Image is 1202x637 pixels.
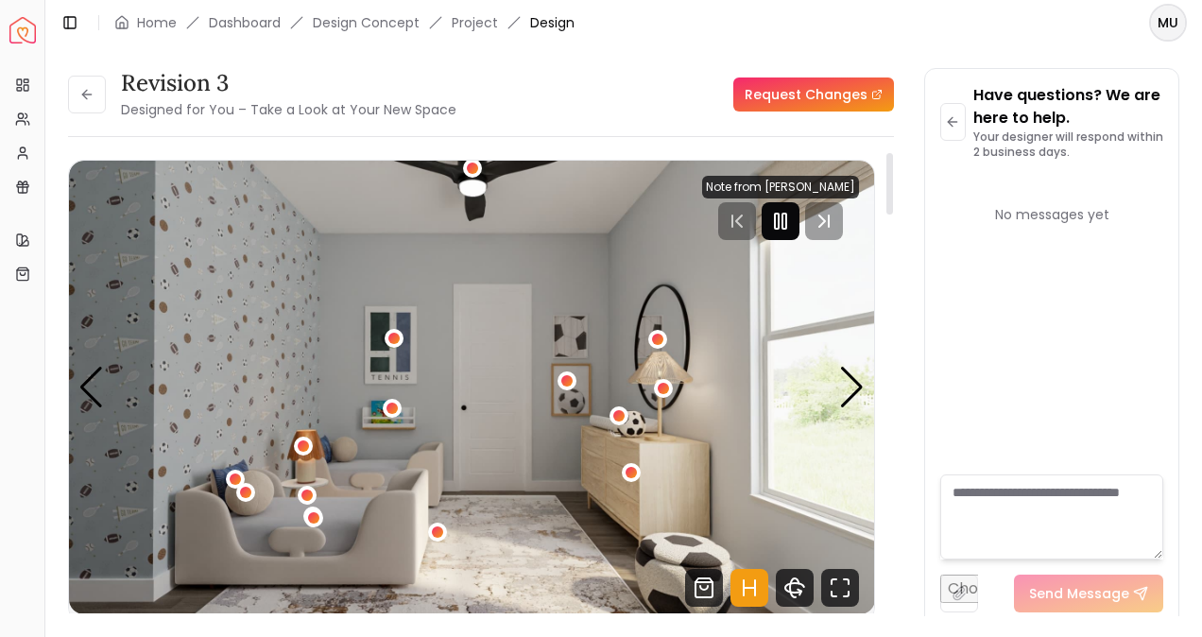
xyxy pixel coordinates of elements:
[702,176,859,198] div: Note from [PERSON_NAME]
[730,569,768,607] svg: Hotspots Toggle
[973,129,1163,160] p: Your designer will respond within 2 business days.
[821,569,859,607] svg: Fullscreen
[69,161,875,614] div: 1 / 4
[9,17,36,43] a: Spacejoy
[940,205,1163,224] div: No messages yet
[121,100,456,119] small: Designed for You – Take a Look at Your New Space
[530,13,575,32] span: Design
[69,161,874,614] div: Carousel
[973,84,1163,129] p: Have questions? We are here to help.
[9,17,36,43] img: Spacejoy Logo
[776,569,814,607] svg: 360 View
[114,13,575,32] nav: breadcrumb
[733,77,894,112] a: Request Changes
[769,210,792,232] svg: Pause
[209,13,281,32] a: Dashboard
[1149,4,1187,42] button: MU
[121,68,456,98] h3: Revision 3
[78,367,104,408] div: Previous slide
[137,13,177,32] a: Home
[839,367,865,408] div: Next slide
[313,13,420,32] li: Design Concept
[69,161,875,614] img: Design Render 1
[685,569,723,607] svg: Shop Products from this design
[1151,6,1185,40] span: MU
[452,13,498,32] a: Project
